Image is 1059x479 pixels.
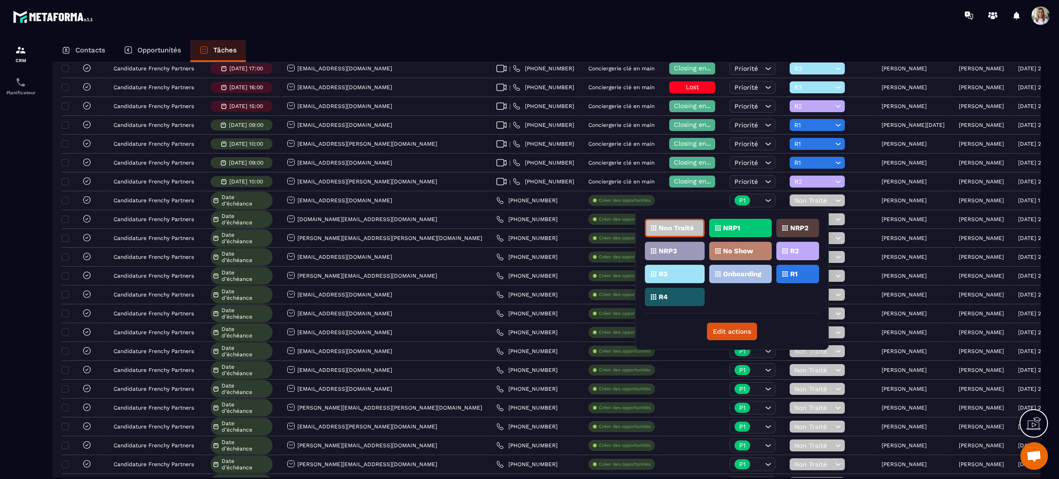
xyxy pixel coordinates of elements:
[959,386,1004,392] p: [PERSON_NAME]
[229,141,263,147] p: [DATE] 10:00
[882,405,927,411] p: [PERSON_NAME]
[509,178,511,185] span: |
[222,213,270,226] span: Date d’échéance
[1018,405,1051,411] p: [DATE] 21:16
[513,65,574,72] a: [PHONE_NUMBER]
[599,386,650,392] p: Créer des opportunités
[959,103,1004,109] p: [PERSON_NAME]
[1018,461,1051,468] p: [DATE] 21:13
[790,225,808,231] p: NRP2
[509,103,511,110] span: |
[659,225,694,231] p: Non Traité
[15,45,26,56] img: formation
[959,122,1004,128] p: [PERSON_NAME]
[882,310,927,317] p: [PERSON_NAME]
[734,65,758,72] span: Priorité
[13,8,96,25] img: logo
[882,216,927,222] p: [PERSON_NAME]
[794,404,833,411] span: Non Traité
[190,40,246,62] a: Tâches
[739,405,746,411] p: P1
[794,366,833,374] span: Non Traité
[599,461,650,468] p: Créer des opportunités
[959,65,1004,72] p: [PERSON_NAME]
[734,178,758,185] span: Priorité
[588,141,655,147] p: Conciergerie clé en main
[794,197,833,204] span: Non Traité
[959,197,1004,204] p: [PERSON_NAME]
[959,310,1004,317] p: [PERSON_NAME]
[1018,386,1051,392] p: [DATE] 21:19
[1018,122,1052,128] p: [DATE] 21:30
[794,140,833,148] span: R1
[114,442,194,449] p: Candidature Frenchy Partners
[959,461,1004,468] p: [PERSON_NAME]
[794,103,833,110] span: R2
[734,140,758,148] span: Priorité
[674,102,726,109] span: Closing en cours
[723,271,761,277] p: Onboarding
[739,386,746,392] p: P1
[496,366,558,374] a: [PHONE_NUMBER]
[959,367,1004,373] p: [PERSON_NAME]
[794,423,833,430] span: Non Traité
[588,122,655,128] p: Conciergerie clé en main
[959,291,1004,298] p: [PERSON_NAME]
[882,423,927,430] p: [PERSON_NAME]
[734,159,758,166] span: Priorité
[588,65,655,72] p: Conciergerie clé en main
[222,269,270,282] span: Date d’échéance
[513,121,574,129] a: [PHONE_NUMBER]
[599,197,650,204] p: Créer des opportunités
[1018,84,1051,91] p: [DATE] 21:19
[959,273,1004,279] p: [PERSON_NAME]
[222,401,270,414] span: Date d’échéance
[882,254,927,260] p: [PERSON_NAME]
[599,329,650,336] p: Créer des opportunités
[794,65,833,72] span: R3
[588,84,655,91] p: Conciergerie clé en main
[114,348,194,354] p: Candidature Frenchy Partners
[229,84,263,91] p: [DATE] 16:00
[496,348,558,355] a: [PHONE_NUMBER]
[1018,254,1051,260] p: [DATE] 21:15
[1018,103,1051,109] p: [DATE] 21:17
[794,385,833,393] span: Non Traité
[222,288,270,301] span: Date d’échéance
[222,382,270,395] span: Date d’échéance
[599,310,650,317] p: Créer des opportunités
[794,348,833,355] span: Non Traité
[229,160,263,166] p: [DATE] 09:00
[674,64,726,72] span: Closing en cours
[114,461,194,468] p: Candidature Frenchy Partners
[959,178,1004,185] p: [PERSON_NAME]
[114,405,194,411] p: Candidature Frenchy Partners
[114,367,194,373] p: Candidature Frenchy Partners
[52,40,114,62] a: Contacts
[959,254,1004,260] p: [PERSON_NAME]
[882,65,927,72] p: [PERSON_NAME]
[882,461,927,468] p: [PERSON_NAME]
[599,405,650,411] p: Créer des opportunités
[75,46,105,54] p: Contacts
[114,141,194,147] p: Candidature Frenchy Partners
[1018,329,1052,336] p: [DATE] 21:26
[496,291,558,298] a: [PHONE_NUMBER]
[222,420,270,433] span: Date d’échéance
[959,216,1004,222] p: [PERSON_NAME]
[790,271,797,277] p: R1
[1018,367,1052,373] p: [DATE] 21:20
[882,329,927,336] p: [PERSON_NAME]
[739,461,746,468] p: P1
[114,84,194,91] p: Candidature Frenchy Partners
[2,70,39,102] a: schedulerschedulerPlanificateur
[1018,348,1052,354] p: [DATE] 21:26
[882,197,927,204] p: [PERSON_NAME]
[882,442,927,449] p: [PERSON_NAME]
[222,194,270,207] span: Date d’échéance
[114,160,194,166] p: Candidature Frenchy Partners
[1018,160,1051,166] p: [DATE] 21:17
[2,38,39,70] a: formationformationCRM
[882,386,927,392] p: [PERSON_NAME]
[229,103,263,109] p: [DATE] 15:00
